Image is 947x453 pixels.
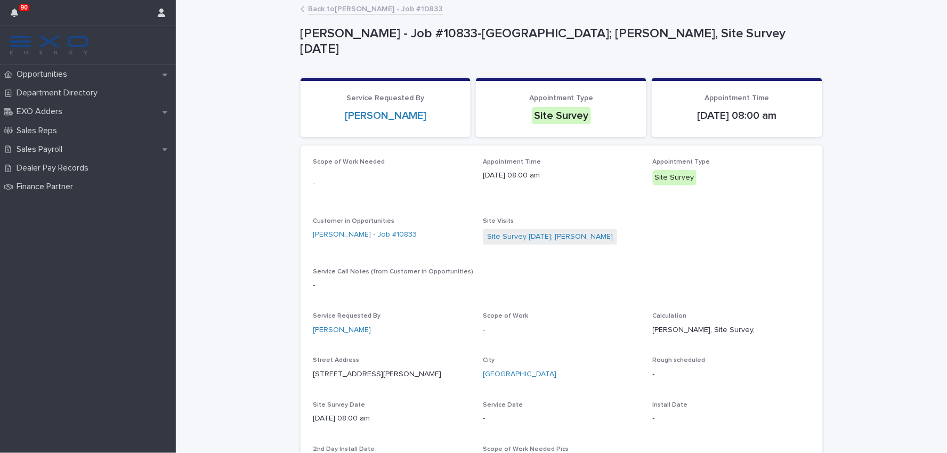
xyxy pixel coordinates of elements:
p: [PERSON_NAME], Site Survey, [653,325,810,336]
span: Appointment Time [483,159,541,165]
span: Service Call Notes (from Customer in Opportunities) [313,269,474,275]
span: Scope of Work [483,313,528,319]
a: [PERSON_NAME] - Job #10833 [313,229,417,240]
p: - [313,177,471,189]
a: [PERSON_NAME] [345,109,426,122]
p: Department Directory [12,88,106,98]
p: Sales Reps [12,126,66,136]
p: [PERSON_NAME] - Job #10833-[GEOGRAPHIC_DATA]; [PERSON_NAME], Site Survey [DATE] [301,26,819,57]
p: Finance Partner [12,182,82,192]
span: Site Survey Date [313,402,366,408]
p: 90 [21,4,28,11]
span: Appointment Time [705,94,770,102]
span: Scope of Work Needed [313,159,385,165]
p: Sales Payroll [12,144,71,155]
div: Site Survey [653,170,697,185]
a: [PERSON_NAME] [313,325,371,336]
p: - [653,369,810,380]
p: - [313,280,810,291]
p: - [483,413,640,424]
span: Appointment Type [529,94,594,102]
p: [DATE] 08:00 am [665,109,810,122]
p: [DATE] 08:00 am [313,413,471,424]
a: Back to[PERSON_NAME] - Job #10833 [309,2,443,14]
a: Site Survey [DATE]; [PERSON_NAME] [487,231,613,242]
span: Scope of Work Needed Pics [483,446,569,452]
span: Site Visits [483,218,514,224]
span: Appointment Type [653,159,710,165]
p: - [483,325,640,336]
p: Dealer Pay Records [12,163,97,173]
a: [GEOGRAPHIC_DATA] [483,369,556,380]
img: FKS5r6ZBThi8E5hshIGi [9,35,90,56]
span: Service Requested By [313,313,381,319]
p: [STREET_ADDRESS][PERSON_NAME] [313,369,471,380]
span: City [483,357,495,363]
p: EXO Adders [12,107,71,117]
span: Customer in Opportunities [313,218,395,224]
div: 90 [11,6,25,26]
span: Street Address [313,357,360,363]
span: Service Date [483,402,523,408]
span: 2nd Day Install Date [313,446,375,452]
p: - [653,413,810,424]
span: Rough scheduled [653,357,706,363]
p: Opportunities [12,69,76,79]
span: Install Date [653,402,688,408]
div: Site Survey [532,107,591,124]
span: Calculation [653,313,687,319]
p: [DATE] 08:00 am [483,170,640,181]
span: Service Requested By [346,94,424,102]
